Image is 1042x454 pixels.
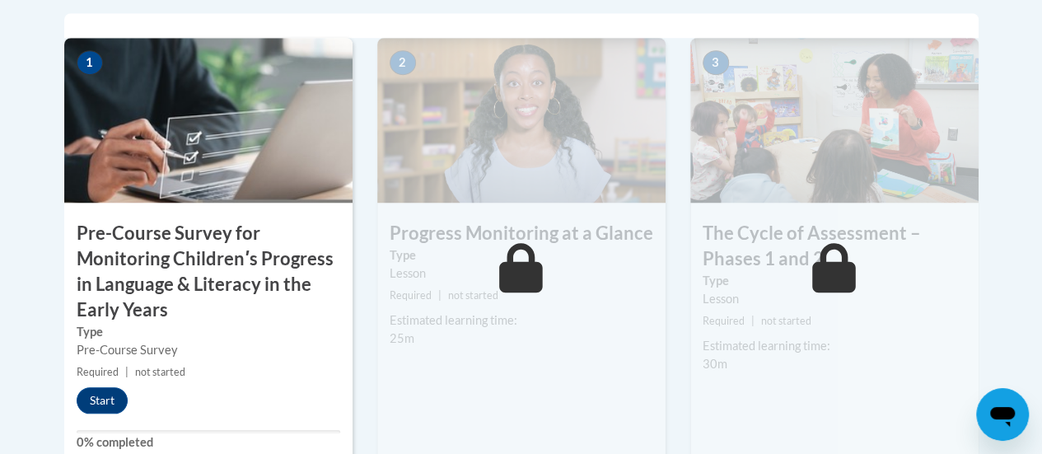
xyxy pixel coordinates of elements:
[77,341,340,359] div: Pre-Course Survey
[377,221,666,246] h3: Progress Monitoring at a Glance
[703,290,966,308] div: Lesson
[703,50,729,75] span: 3
[690,38,979,203] img: Course Image
[390,246,653,264] label: Type
[77,387,128,414] button: Start
[448,289,498,302] span: not started
[703,315,745,327] span: Required
[64,38,353,203] img: Course Image
[135,366,185,378] span: not started
[390,264,653,283] div: Lesson
[690,221,979,272] h3: The Cycle of Assessment – Phases 1 and 2
[390,311,653,330] div: Estimated learning time:
[390,50,416,75] span: 2
[377,38,666,203] img: Course Image
[761,315,811,327] span: not started
[77,323,340,341] label: Type
[390,289,432,302] span: Required
[77,433,340,452] label: 0% completed
[703,357,727,371] span: 30m
[390,331,414,345] span: 25m
[77,50,103,75] span: 1
[125,366,128,378] span: |
[438,289,442,302] span: |
[703,337,966,355] div: Estimated learning time:
[64,221,353,322] h3: Pre-Course Survey for Monitoring Childrenʹs Progress in Language & Literacy in the Early Years
[77,366,119,378] span: Required
[751,315,755,327] span: |
[976,388,1029,441] iframe: Button to launch messaging window
[703,272,966,290] label: Type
